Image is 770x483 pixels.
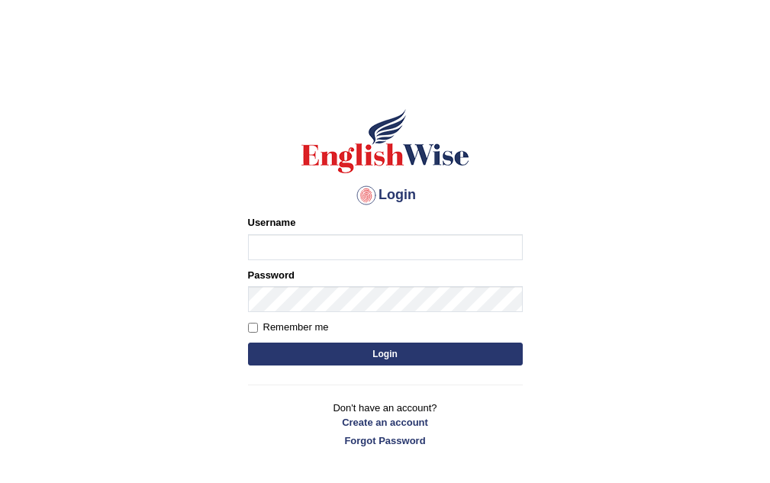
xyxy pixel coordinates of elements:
button: Login [248,343,523,365]
a: Create an account [248,415,523,430]
img: Logo of English Wise sign in for intelligent practice with AI [298,107,472,175]
label: Password [248,268,295,282]
a: Forgot Password [248,433,523,448]
label: Username [248,215,296,230]
input: Remember me [248,323,258,333]
p: Don't have an account? [248,401,523,448]
h4: Login [248,183,523,208]
label: Remember me [248,320,329,335]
